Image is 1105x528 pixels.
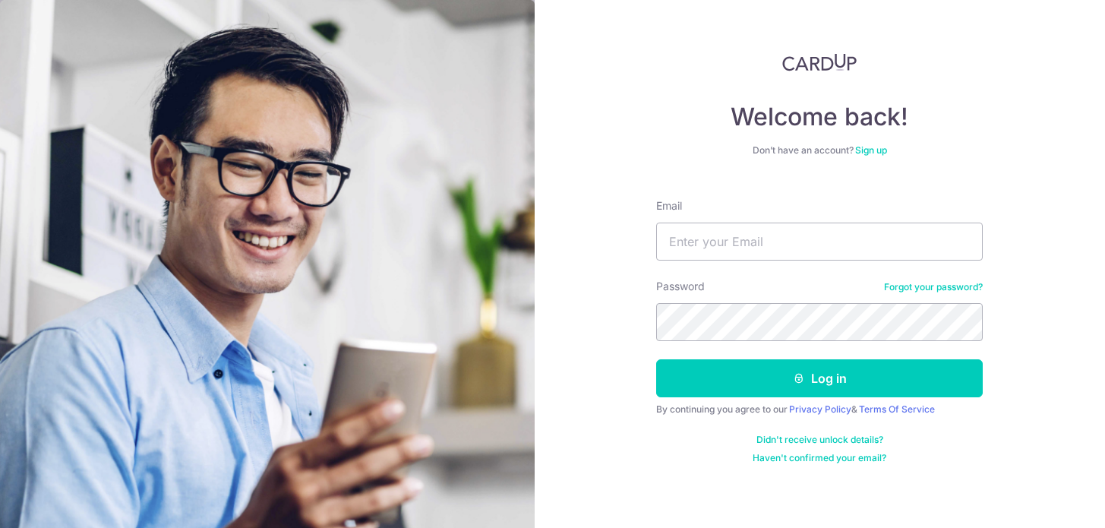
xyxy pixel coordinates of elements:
[753,452,886,464] a: Haven't confirmed your email?
[656,403,983,416] div: By continuing you agree to our &
[656,359,983,397] button: Log in
[782,53,857,71] img: CardUp Logo
[656,102,983,132] h4: Welcome back!
[859,403,935,415] a: Terms Of Service
[855,144,887,156] a: Sign up
[656,198,682,213] label: Email
[656,144,983,157] div: Don’t have an account?
[756,434,883,446] a: Didn't receive unlock details?
[884,281,983,293] a: Forgot your password?
[656,223,983,261] input: Enter your Email
[789,403,851,415] a: Privacy Policy
[656,279,705,294] label: Password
